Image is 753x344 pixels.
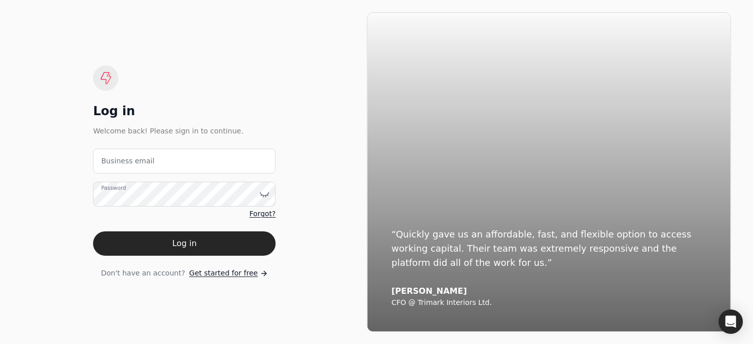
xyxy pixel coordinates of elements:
div: “Quickly gave us an affordable, fast, and flexible option to access working capital. Their team w... [391,227,706,270]
div: [PERSON_NAME] [391,286,706,296]
label: Business email [101,156,155,166]
div: Open Intercom Messenger [719,309,743,334]
a: Forgot? [249,209,276,219]
div: Log in [93,103,276,119]
span: Get started for free [189,268,258,279]
button: Log in [93,231,276,256]
div: Welcome back! Please sign in to continue. [93,125,276,136]
a: Get started for free [189,268,268,279]
div: CFO @ Trimark Interiors Ltd. [391,298,706,307]
span: Don't have an account? [101,268,185,279]
label: Password [101,184,126,192]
